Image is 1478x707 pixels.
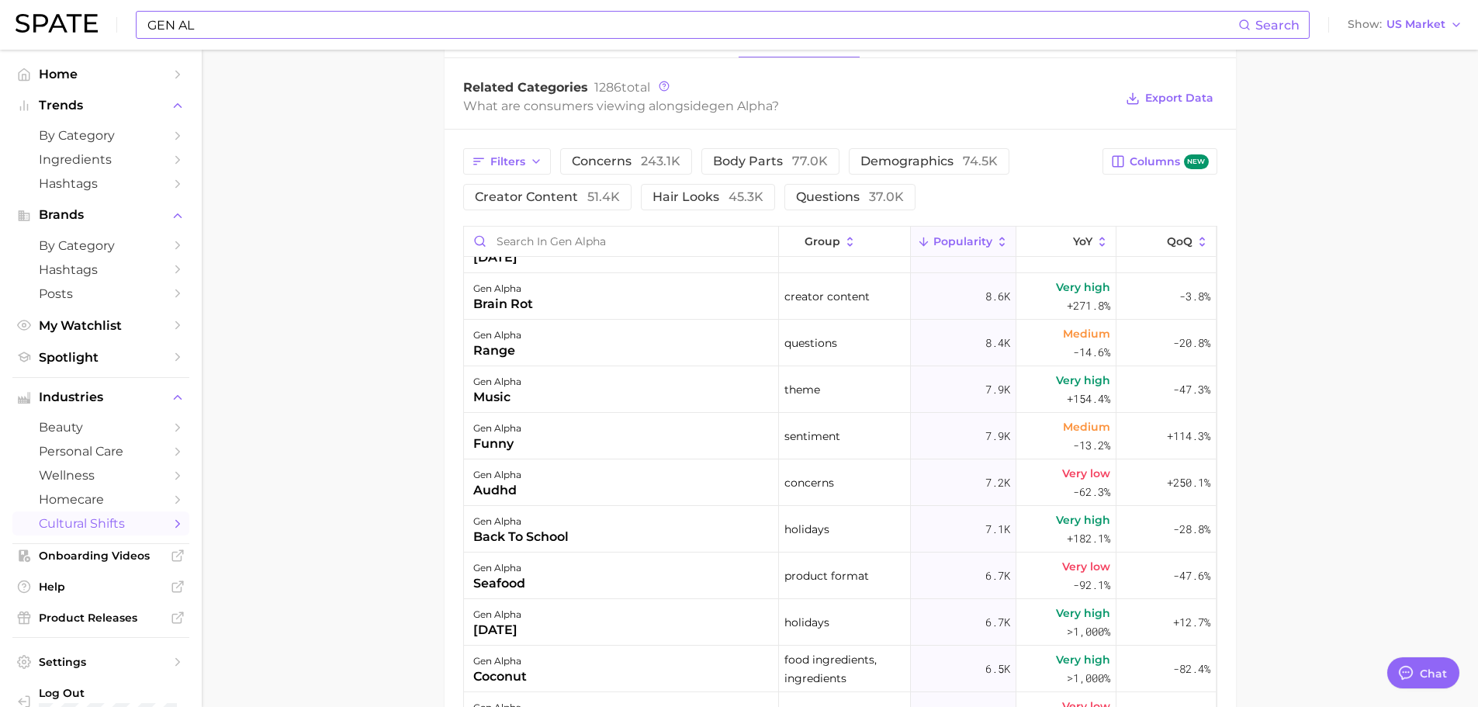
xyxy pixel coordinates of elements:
[784,613,829,632] span: holidays
[463,148,551,175] button: Filters
[1255,18,1300,33] span: Search
[39,152,163,167] span: Ingredients
[1063,324,1110,343] span: Medium
[12,94,189,117] button: Trends
[1173,567,1210,585] span: -47.6%
[1145,92,1213,105] span: Export Data
[1348,20,1382,29] span: Show
[1016,227,1116,257] button: YoY
[1167,473,1210,492] span: +250.1%
[779,227,911,257] button: group
[12,314,189,338] a: My Watchlist
[473,512,569,531] div: gen alpha
[1173,380,1210,399] span: -47.3%
[1073,436,1110,455] span: -13.2%
[12,463,189,487] a: wellness
[464,227,778,256] input: Search in gen alpha
[12,650,189,674] a: Settings
[39,686,197,700] span: Log Out
[464,506,1217,553] button: gen alphaback to schoolholidays7.1kVery high+182.1%-28.8%
[1173,613,1210,632] span: +12.7%
[473,435,521,453] div: funny
[473,481,521,500] div: audhd
[12,487,189,511] a: homecare
[12,123,189,147] a: by Category
[713,155,828,168] span: body parts
[39,176,163,191] span: Hashtags
[16,14,98,33] img: SPATE
[12,234,189,258] a: by Category
[473,419,521,438] div: gen alpha
[473,621,521,639] div: [DATE]
[985,520,1010,539] span: 7.1k
[792,154,828,168] span: 77.0k
[1386,20,1445,29] span: US Market
[985,427,1010,445] span: 7.9k
[473,388,521,407] div: music
[1056,511,1110,529] span: Very high
[464,459,1217,506] button: gen alphaaudhdconcerns7.2kVery low-62.3%+250.1%
[985,567,1010,585] span: 6.7k
[1067,624,1110,639] span: >1,000%
[12,415,189,439] a: beauty
[12,62,189,86] a: Home
[587,189,620,204] span: 51.4k
[1067,529,1110,548] span: +182.1%
[473,295,533,314] div: brain rot
[1130,154,1208,169] span: Columns
[1073,343,1110,362] span: -14.6%
[473,466,521,484] div: gen alpha
[39,128,163,143] span: by Category
[464,366,1217,413] button: gen alphamusictheme7.9kVery high+154.4%-47.3%
[473,528,569,546] div: back to school
[1067,296,1110,315] span: +271.8%
[473,326,521,345] div: gen alpha
[985,613,1010,632] span: 6.7k
[39,390,163,404] span: Industries
[1073,483,1110,501] span: -62.3%
[1116,227,1216,257] button: QoQ
[784,520,829,539] span: holidays
[490,155,525,168] span: Filters
[12,439,189,463] a: personal care
[796,191,904,203] span: questions
[473,279,533,298] div: gen alpha
[1063,418,1110,436] span: Medium
[1184,154,1209,169] span: new
[985,287,1010,306] span: 8.6k
[39,655,163,669] span: Settings
[12,511,189,535] a: cultural shifts
[869,189,904,204] span: 37.0k
[784,287,870,306] span: creator content
[12,575,189,598] a: Help
[463,80,588,95] span: Related Categories
[39,444,163,459] span: personal care
[1056,371,1110,390] span: Very high
[12,172,189,196] a: Hashtags
[911,227,1016,257] button: Popularity
[729,189,763,204] span: 45.3k
[12,282,189,306] a: Posts
[1073,576,1110,594] span: -92.1%
[963,154,998,168] span: 74.5k
[784,427,840,445] span: sentiment
[473,341,521,360] div: range
[1167,235,1192,248] span: QoQ
[594,80,621,95] span: 1286
[39,262,163,277] span: Hashtags
[1122,88,1217,109] button: Export Data
[1173,520,1210,539] span: -28.8%
[1167,427,1210,445] span: +114.3%
[463,95,1115,116] div: What are consumers viewing alongside ?
[12,203,189,227] button: Brands
[784,567,869,585] span: product format
[572,155,680,168] span: concerns
[39,492,163,507] span: homecare
[784,380,820,399] span: theme
[985,334,1010,352] span: 8.4k
[985,660,1010,678] span: 6.5k
[709,99,772,113] span: gen alpha
[473,667,527,686] div: coconut
[652,191,763,203] span: hair looks
[473,574,525,593] div: seafood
